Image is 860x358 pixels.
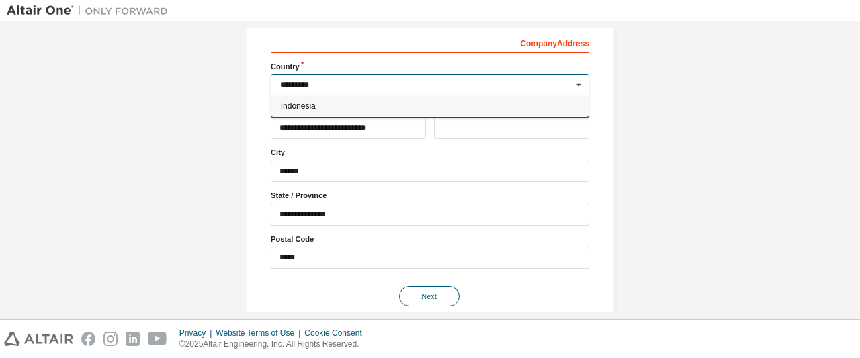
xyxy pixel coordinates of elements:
[271,190,589,201] label: State / Province
[271,234,589,244] label: Postal Code
[7,4,175,17] img: Altair One
[271,32,589,53] div: Company Address
[271,147,589,158] label: City
[81,332,95,346] img: facebook.svg
[271,61,589,72] label: Country
[399,286,460,306] button: Next
[281,102,580,110] span: Indonesia
[103,332,118,346] img: instagram.svg
[126,332,140,346] img: linkedin.svg
[4,332,73,346] img: altair_logo.svg
[148,332,167,346] img: youtube.svg
[216,328,304,339] div: Website Terms of Use
[304,328,370,339] div: Cookie Consent
[179,328,216,339] div: Privacy
[179,339,370,350] p: © 2025 Altair Engineering, Inc. All Rights Reserved.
